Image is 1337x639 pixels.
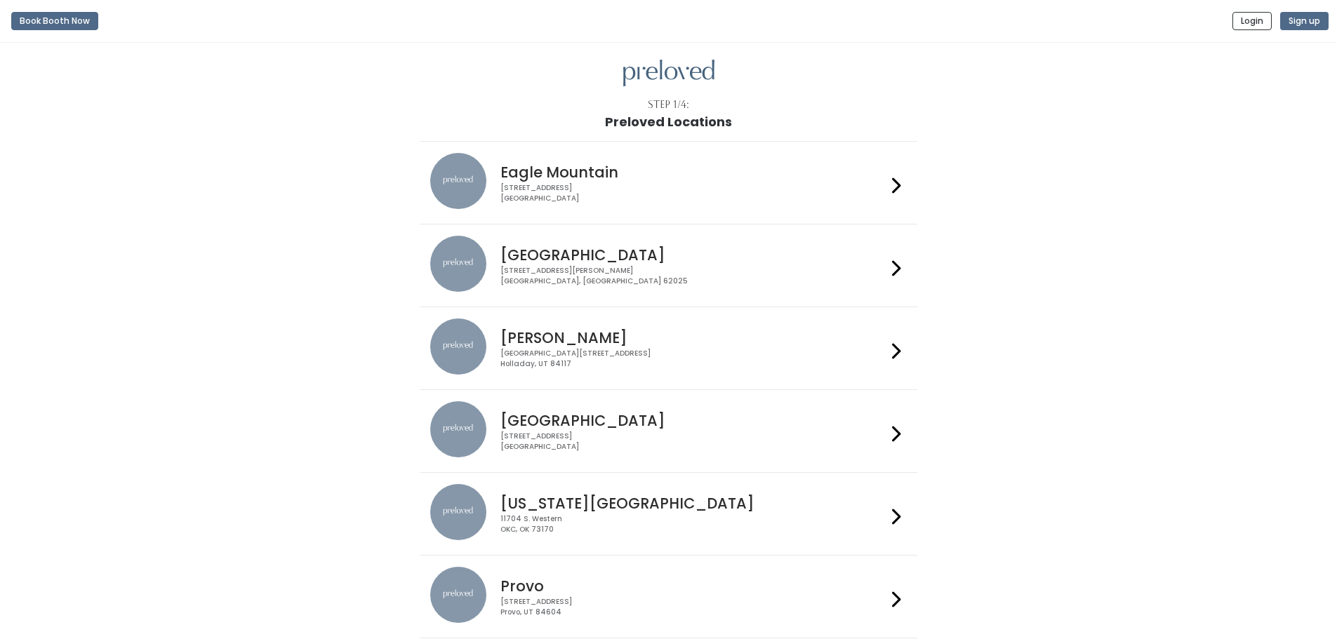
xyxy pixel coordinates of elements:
[500,330,886,346] h4: [PERSON_NAME]
[430,236,486,292] img: preloved location
[11,6,98,36] a: Book Booth Now
[430,153,486,209] img: preloved location
[430,236,907,295] a: preloved location [GEOGRAPHIC_DATA] [STREET_ADDRESS][PERSON_NAME][GEOGRAPHIC_DATA], [GEOGRAPHIC_D...
[500,495,886,511] h4: [US_STATE][GEOGRAPHIC_DATA]
[430,318,907,378] a: preloved location [PERSON_NAME] [GEOGRAPHIC_DATA][STREET_ADDRESS]Holladay, UT 84117
[430,401,486,457] img: preloved location
[500,431,886,452] div: [STREET_ADDRESS] [GEOGRAPHIC_DATA]
[500,597,886,617] div: [STREET_ADDRESS] Provo, UT 84604
[500,183,886,203] div: [STREET_ADDRESS] [GEOGRAPHIC_DATA]
[605,115,732,129] h1: Preloved Locations
[11,12,98,30] button: Book Booth Now
[500,247,886,263] h4: [GEOGRAPHIC_DATA]
[430,484,486,540] img: preloved location
[430,567,907,626] a: preloved location Provo [STREET_ADDRESS]Provo, UT 84604
[430,153,907,213] a: preloved location Eagle Mountain [STREET_ADDRESS][GEOGRAPHIC_DATA]
[430,484,907,544] a: preloved location [US_STATE][GEOGRAPHIC_DATA] 11704 S. WesternOKC, OK 73170
[430,318,486,375] img: preloved location
[500,349,886,369] div: [GEOGRAPHIC_DATA][STREET_ADDRESS] Holladay, UT 84117
[1280,12,1329,30] button: Sign up
[1232,12,1272,30] button: Login
[430,401,907,461] a: preloved location [GEOGRAPHIC_DATA] [STREET_ADDRESS][GEOGRAPHIC_DATA]
[430,567,486,623] img: preloved location
[623,60,714,87] img: preloved logo
[500,412,886,429] h4: [GEOGRAPHIC_DATA]
[500,164,886,180] h4: Eagle Mountain
[500,514,886,534] div: 11704 S. Western OKC, OK 73170
[500,266,886,286] div: [STREET_ADDRESS][PERSON_NAME] [GEOGRAPHIC_DATA], [GEOGRAPHIC_DATA] 62025
[500,578,886,594] h4: Provo
[648,97,689,112] div: Step 1/4:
